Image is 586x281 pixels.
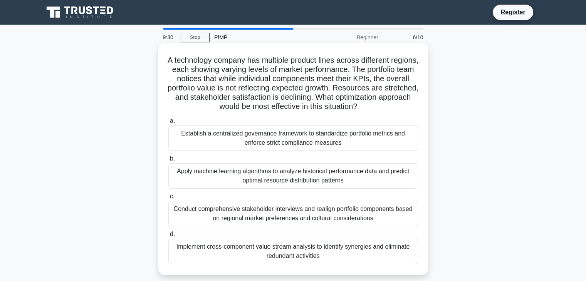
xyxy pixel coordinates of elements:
[210,30,316,45] div: PfMP
[170,231,175,237] span: d.
[168,163,418,189] div: Apply machine learning algorithms to analyze historical performance data and predict optimal reso...
[316,30,383,45] div: Beginner
[168,239,418,264] div: Implement cross-component value stream analysis to identify synergies and eliminate redundant act...
[168,55,419,112] h5: A technology company has multiple product lines across different regions, each showing varying le...
[170,155,175,162] span: b.
[168,125,418,151] div: Establish a centralized governance framework to standardize portfolio metrics and enforce strict ...
[496,7,530,17] a: Register
[168,201,418,226] div: Conduct comprehensive stakeholder interviews and realign portfolio components based on regional m...
[170,193,175,199] span: c.
[158,30,181,45] div: 9:30
[181,33,210,42] a: Stop
[170,117,175,124] span: a.
[383,30,428,45] div: 6/10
